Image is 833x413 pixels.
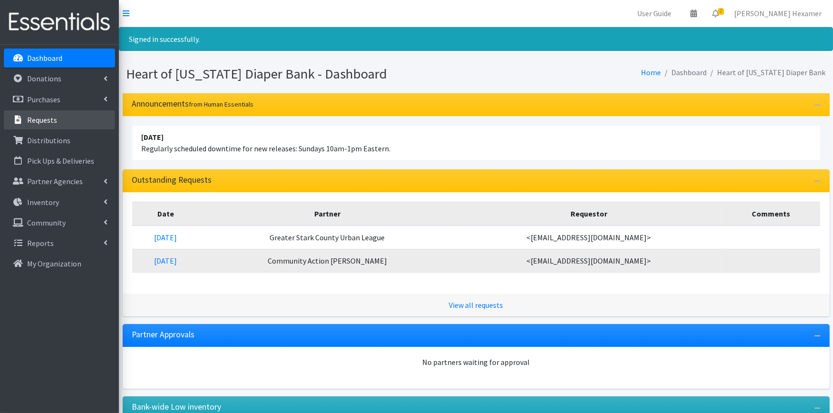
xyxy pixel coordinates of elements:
th: Requestor [455,202,722,226]
p: Distributions [27,136,70,145]
a: My Organization [4,254,115,273]
p: My Organization [27,259,81,268]
a: Dashboard [4,49,115,68]
h3: Partner Approvals [132,330,195,340]
strong: [DATE] [142,132,164,142]
th: Partner [199,202,455,226]
a: View all requests [449,300,503,310]
p: Partner Agencies [27,177,83,186]
span: 2 [718,8,724,15]
th: Comments [722,202,820,226]
a: Donations [4,69,115,88]
td: Community Action [PERSON_NAME] [199,249,455,272]
h3: Announcements [132,99,254,109]
p: Pick Ups & Deliveries [27,156,94,166]
a: Inventory [4,193,115,212]
h3: Outstanding Requests [132,175,212,185]
h3: Bank-wide Low inventory [132,402,222,412]
img: HumanEssentials [4,6,115,38]
p: Reports [27,238,54,248]
div: No partners waiting for approval [132,356,820,368]
a: [PERSON_NAME] Hexamer [726,4,829,23]
a: Purchases [4,90,115,109]
a: [DATE] [154,233,177,242]
th: Date [132,202,199,226]
a: Home [641,68,661,77]
h1: Heart of [US_STATE] Diaper Bank - Dashboard [126,66,473,82]
a: User Guide [630,4,679,23]
small: from Human Essentials [189,100,254,108]
a: Community [4,213,115,232]
a: Requests [4,110,115,129]
li: Regularly scheduled downtime for new releases: Sundays 10am-1pm Eastern. [132,126,820,160]
a: [DATE] [154,256,177,265]
p: Requests [27,115,57,125]
li: Heart of [US_STATE] Diaper Bank [707,66,826,79]
td: <[EMAIL_ADDRESS][DOMAIN_NAME]> [455,249,722,272]
p: Donations [27,74,61,83]
td: <[EMAIL_ADDRESS][DOMAIN_NAME]> [455,226,722,249]
a: Partner Agencies [4,172,115,191]
td: Greater Stark County Urban League [199,226,455,249]
div: Signed in successfully. [119,27,833,51]
li: Dashboard [661,66,707,79]
a: 2 [705,4,726,23]
a: Pick Ups & Deliveries [4,151,115,170]
p: Dashboard [27,53,62,63]
p: Inventory [27,197,59,207]
p: Community [27,218,66,227]
a: Reports [4,234,115,253]
a: Distributions [4,131,115,150]
p: Purchases [27,95,60,104]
